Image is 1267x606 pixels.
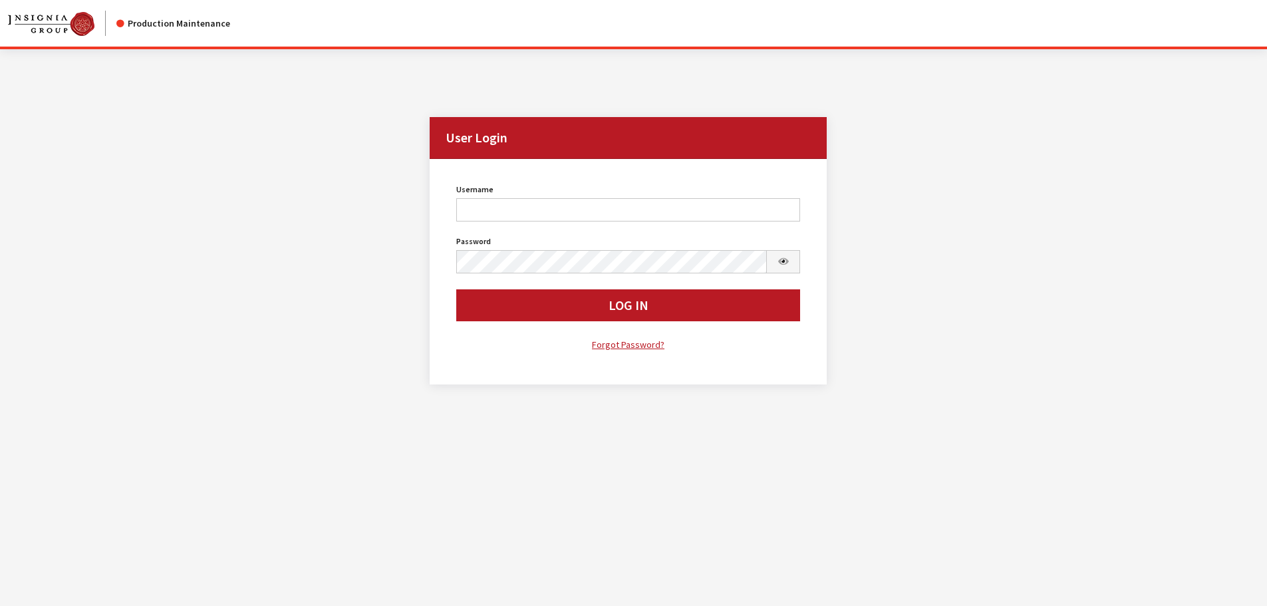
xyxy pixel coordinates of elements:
button: Log In [456,289,801,321]
button: Show Password [766,250,801,273]
h2: User Login [430,117,827,159]
div: Production Maintenance [116,17,230,31]
a: Insignia Group logo [8,11,116,36]
label: Password [456,235,491,247]
label: Username [456,184,493,196]
a: Forgot Password? [456,337,801,353]
img: Catalog Maintenance [8,12,94,36]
